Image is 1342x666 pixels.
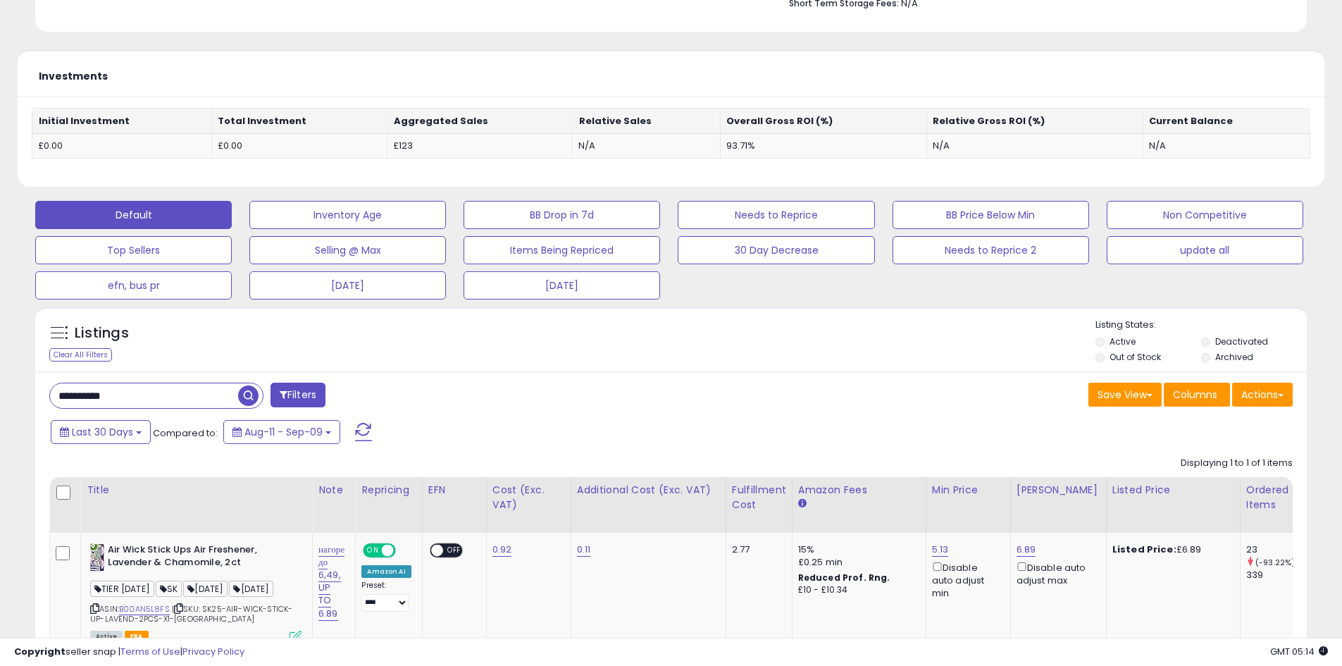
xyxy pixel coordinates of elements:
[428,483,480,498] div: EFN
[464,271,660,300] button: [DATE]
[1232,383,1293,407] button: Actions
[211,109,387,134] th: Total Investment
[926,109,1143,134] th: Relative Gross ROI (%)
[361,483,416,498] div: Repricing
[464,236,660,264] button: Items Being Repriced
[49,348,112,362] div: Clear All Filters
[798,556,915,569] div: £0.25 min
[108,543,279,573] b: Air Wick Stick Ups Air Freshener, Lavender & Chamomile, 2ct
[1246,569,1303,581] div: 339
[365,544,383,556] span: ON
[318,483,349,498] div: Note
[1107,201,1303,229] button: Non Competitive
[90,581,154,597] span: TIER [DATE]
[72,425,133,439] span: Last 30 Days
[120,645,180,658] a: Terms of Use
[1017,560,1095,587] div: Disable auto adjust max
[361,565,411,578] div: Amazon AI
[577,543,591,557] a: 0.11
[1143,109,1310,134] th: Current Balance
[249,271,446,300] button: [DATE]
[14,646,244,659] div: seller snap | |
[1270,645,1328,658] span: 2025-10-10 05:14 GMT
[720,133,926,159] td: 93.71%
[1112,483,1234,498] div: Listed Price
[35,271,232,300] button: efn, bus pr
[182,645,244,658] a: Privacy Policy
[1215,351,1253,363] label: Archived
[361,581,411,612] div: Preset:
[211,133,387,159] td: £0.00
[32,109,212,134] th: Initial Investment
[798,498,807,510] small: Amazon Fees.
[1107,236,1303,264] button: update all
[1017,543,1036,557] a: 6.89
[249,201,446,229] button: Inventory Age
[87,483,306,498] div: Title
[1246,543,1303,556] div: 23
[119,603,170,615] a: B00AN5L8FS
[893,201,1089,229] button: BB Price Below Min
[318,543,344,621] a: нагоре до 6,49, UP TO 6.89
[1181,457,1293,470] div: Displaying 1 to 1 of 1 items
[798,572,890,584] b: Reduced Prof. Rng.
[1110,335,1136,347] label: Active
[732,543,781,556] div: 2.77
[798,543,915,556] div: 15%
[32,133,212,159] td: £0.00
[39,71,108,82] h5: Investments
[1095,319,1307,332] p: Listing States:
[35,236,232,264] button: Top Sellers
[223,420,340,444] button: Aug-11 - Sep-09
[732,483,786,512] div: Fulfillment Cost
[492,543,512,557] a: 0.92
[678,201,874,229] button: Needs to Reprice
[573,109,720,134] th: Relative Sales
[394,544,416,556] span: OFF
[35,201,232,229] button: Default
[244,425,323,439] span: Aug-11 - Sep-09
[1110,351,1161,363] label: Out of Stock
[926,133,1143,159] td: N/A
[720,109,926,134] th: Overall Gross ROI (%)
[271,383,325,407] button: Filters
[1143,133,1310,159] td: N/A
[893,236,1089,264] button: Needs to Reprice 2
[387,109,573,134] th: Aggregated Sales
[932,543,949,557] a: 5.13
[798,584,915,596] div: £10 - £10.34
[90,543,104,572] img: 51ihupl1oAL._SL40_.jpg
[1164,383,1230,407] button: Columns
[1112,543,1229,556] div: £6.89
[932,560,1000,600] div: Disable auto adjust min
[183,581,228,597] span: [DATE]
[90,603,293,624] span: | SKU: SK25-AIR-WICK-STICK-UP-LAVEND-2PCS-X1-[GEOGRAPHIC_DATA]
[1173,388,1217,402] span: Columns
[798,483,920,498] div: Amazon Fees
[1112,543,1176,556] b: Listed Price:
[14,645,66,658] strong: Copyright
[153,426,218,440] span: Compared to:
[932,483,1005,498] div: Min Price
[75,323,129,343] h5: Listings
[51,420,151,444] button: Last 30 Days
[1215,335,1268,347] label: Deactivated
[577,483,720,498] div: Additional Cost (Exc. VAT)
[156,581,182,597] span: SK
[492,483,565,512] div: Cost (Exc. VAT)
[1088,383,1162,407] button: Save View
[573,133,720,159] td: N/A
[1017,483,1100,498] div: [PERSON_NAME]
[229,581,273,597] span: [DATE]
[1246,483,1298,512] div: Ordered Items
[678,236,874,264] button: 30 Day Decrease
[464,201,660,229] button: BB Drop in 7d
[249,236,446,264] button: Selling @ Max
[443,544,466,556] span: OFF
[1255,557,1295,568] small: (-93.22%)
[387,133,573,159] td: £123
